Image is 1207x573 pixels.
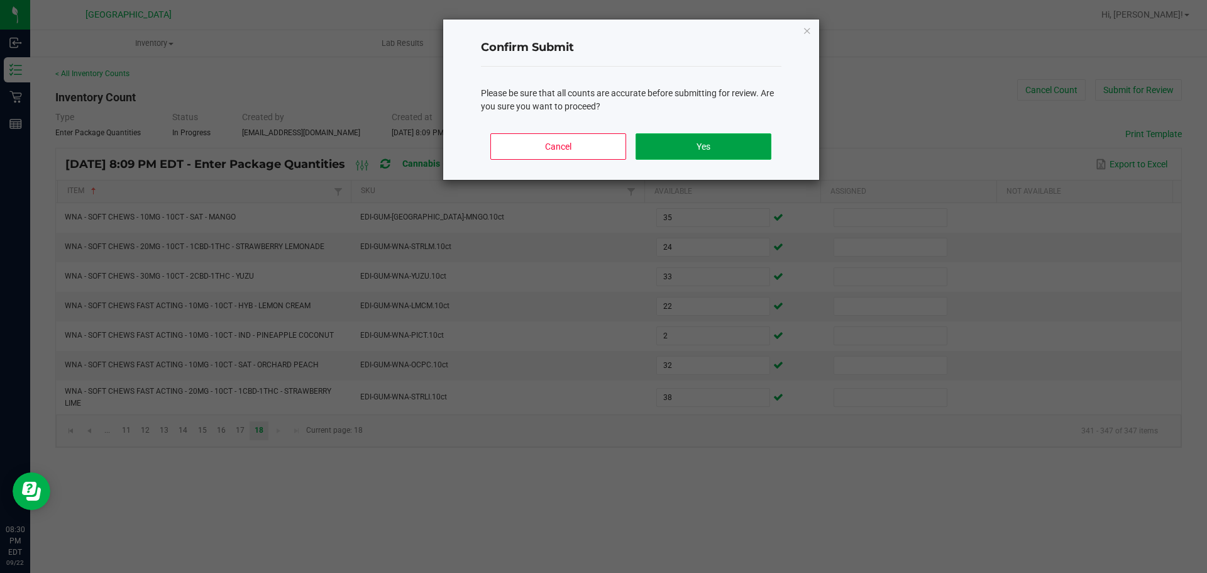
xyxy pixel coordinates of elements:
div: Please be sure that all counts are accurate before submitting for review. Are you sure you want t... [481,87,781,113]
button: Cancel [490,133,626,160]
iframe: Resource center [13,472,50,510]
button: Close [803,23,812,38]
h4: Confirm Submit [481,40,781,56]
button: Yes [636,133,771,160]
